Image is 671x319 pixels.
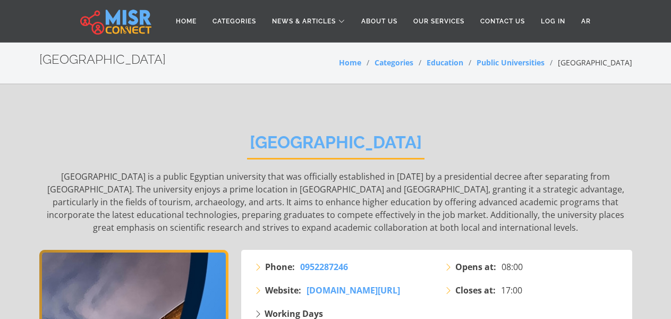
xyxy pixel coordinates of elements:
[300,261,348,273] a: 0952287246
[573,11,599,31] a: AR
[502,261,523,273] span: 08:00
[501,284,522,297] span: 17:00
[455,284,496,297] strong: Closes at:
[265,261,295,273] strong: Phone:
[168,11,205,31] a: Home
[455,261,496,273] strong: Opens at:
[265,284,301,297] strong: Website:
[353,11,405,31] a: About Us
[307,284,400,297] a: [DOMAIN_NAME][URL]
[264,11,353,31] a: News & Articles
[205,11,264,31] a: Categories
[405,11,472,31] a: Our Services
[427,57,463,68] a: Education
[375,57,413,68] a: Categories
[339,57,361,68] a: Home
[545,57,632,68] li: [GEOGRAPHIC_DATA]
[472,11,533,31] a: Contact Us
[80,8,151,35] img: main.misr_connect
[533,11,573,31] a: Log in
[477,57,545,68] a: Public Universities
[272,16,336,26] span: News & Articles
[300,261,348,273] span: 0952287246
[39,52,166,68] h2: [GEOGRAPHIC_DATA]
[39,170,632,234] p: [GEOGRAPHIC_DATA] is a public Egyptian university that was officially established in [DATE] by a ...
[247,132,424,159] h2: [GEOGRAPHIC_DATA]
